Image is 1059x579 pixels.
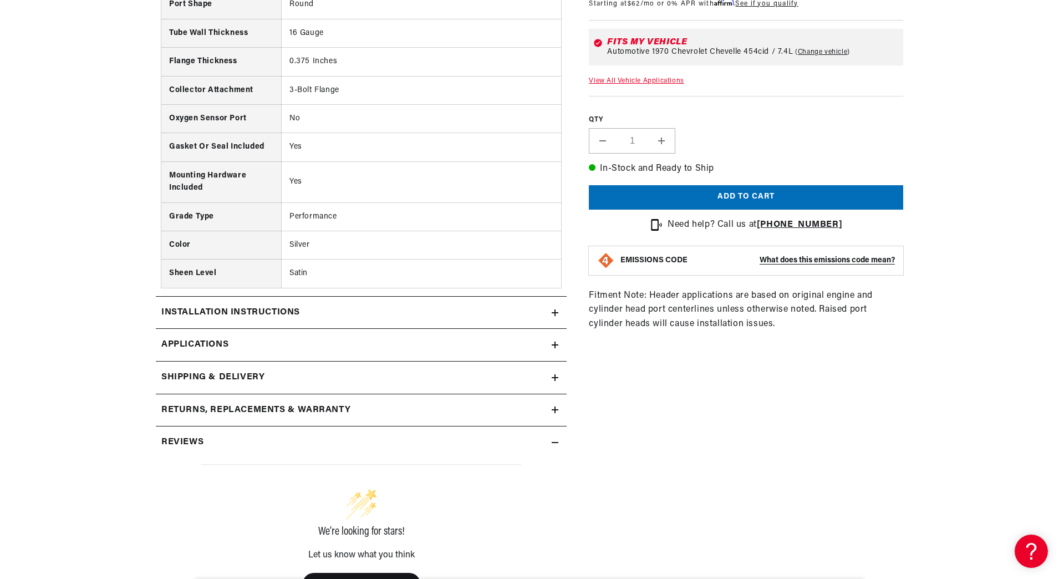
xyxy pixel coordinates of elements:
div: We’re looking for stars! [201,526,521,537]
summary: Shipping & Delivery [156,362,567,394]
h2: Installation instructions [161,306,300,320]
td: No [281,104,561,133]
div: Fits my vehicle [607,37,899,46]
th: Collector Attachment [161,76,281,104]
td: 16 Gauge [281,19,561,47]
td: 0.375 Inches [281,48,561,76]
td: Satin [281,260,561,288]
th: Gasket Or Seal Included [161,133,281,161]
summary: Reviews [156,426,567,459]
span: Automotive 1970 Chevrolet Chevelle 454cid / 7.4L [607,47,793,56]
th: Flange Thickness [161,48,281,76]
td: Yes [281,133,561,161]
button: Add to cart [589,185,903,210]
button: EMISSIONS CODEWhat does this emissions code mean? [620,255,895,265]
td: Silver [281,231,561,259]
strong: What does this emissions code mean? [760,256,895,264]
div: Let us know what you think [201,551,521,560]
td: 3-Bolt Flange [281,76,561,104]
label: QTY [589,115,903,125]
summary: Returns, Replacements & Warranty [156,394,567,426]
strong: EMISSIONS CODE [620,256,688,264]
td: Yes [281,161,561,202]
th: Mounting Hardware Included [161,161,281,202]
p: Need help? Call us at [668,218,842,232]
h2: Returns, Replacements & Warranty [161,403,350,418]
h2: Shipping & Delivery [161,370,264,385]
span: Applications [161,338,228,352]
img: Emissions code [597,251,615,269]
summary: Installation instructions [156,297,567,329]
th: Oxygen Sensor Port [161,104,281,133]
th: Grade Type [161,202,281,231]
a: Applications [156,329,567,362]
td: Performance [281,202,561,231]
th: Color [161,231,281,259]
h2: Reviews [161,435,203,450]
th: Sheen Level [161,260,281,288]
a: [PHONE_NUMBER] [757,220,842,229]
th: Tube Wall Thickness [161,19,281,47]
a: View All Vehicle Applications [589,77,684,84]
p: In-Stock and Ready to Ship [589,162,903,176]
a: Change vehicle [795,47,850,56]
